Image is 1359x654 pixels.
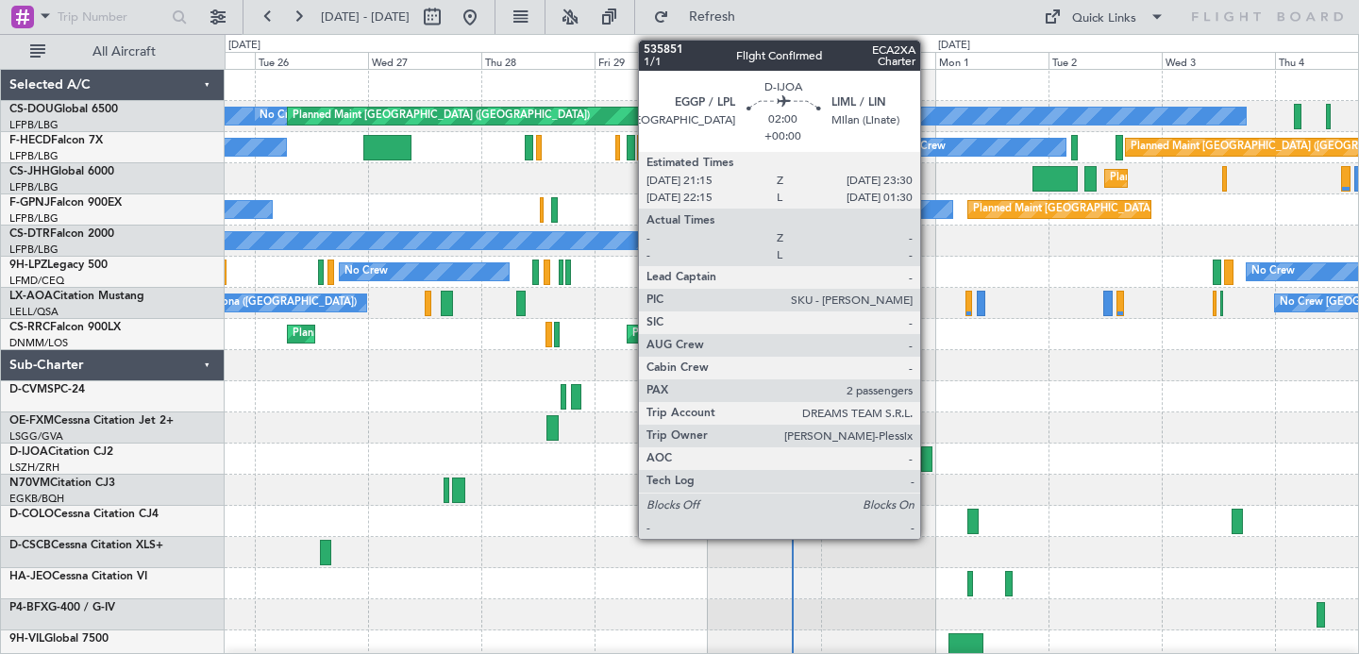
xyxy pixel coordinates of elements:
div: Planned Maint [GEOGRAPHIC_DATA] ([GEOGRAPHIC_DATA]) [293,102,590,130]
span: 9H-VIL [9,633,44,645]
a: D-CSCBCessna Citation XLS+ [9,540,163,551]
div: [DATE] [228,38,260,54]
a: LSGG/GVA [9,429,63,444]
div: No Crew [344,258,388,286]
span: All Aircraft [49,45,199,59]
input: Trip Number [58,3,166,31]
a: LFPB/LBG [9,211,59,226]
a: OE-FXMCessna Citation Jet 2+ [9,415,174,427]
div: Planned Maint [GEOGRAPHIC_DATA] ([GEOGRAPHIC_DATA]) [632,320,930,348]
a: DNMM/LOS [9,336,68,350]
a: EGKB/BQH [9,492,64,506]
a: 9H-LPZLegacy 500 [9,260,108,271]
a: LFPB/LBG [9,149,59,163]
a: CS-DTRFalcon 2000 [9,228,114,240]
span: 9H-LPZ [9,260,47,271]
a: LX-AOACitation Mustang [9,291,144,302]
a: LELL/QSA [9,305,59,319]
div: No Crew [260,102,303,130]
div: Thu 28 [481,52,595,69]
div: Wed 27 [368,52,481,69]
a: P4-BFXG-400 / G-IV [9,602,115,613]
div: Mon 1 [935,52,1049,69]
div: No Crew [902,133,946,161]
div: No Crew Barcelona ([GEOGRAPHIC_DATA]) [146,289,357,317]
a: CS-JHHGlobal 6000 [9,166,114,177]
span: D-CSCB [9,540,51,551]
a: CS-RRCFalcon 900LX [9,322,121,333]
span: CS-JHH [9,166,50,177]
div: Tue 26 [255,52,368,69]
a: N70VMCitation CJ3 [9,478,115,489]
button: Quick Links [1034,2,1174,32]
span: [DATE] - [DATE] [321,8,410,25]
div: No Crew [1251,258,1295,286]
a: LFPB/LBG [9,243,59,257]
span: CS-RRC [9,322,50,333]
div: Wed 3 [1162,52,1275,69]
a: D-IJOACitation CJ2 [9,446,113,458]
span: D-COLO [9,509,54,520]
a: D-COLOCessna Citation CJ4 [9,509,159,520]
a: LFPB/LBG [9,118,59,132]
button: Refresh [645,2,758,32]
a: LSZH/ZRH [9,461,59,475]
div: Planned Maint [GEOGRAPHIC_DATA] ([GEOGRAPHIC_DATA]) [293,320,590,348]
div: Fri 29 [595,52,708,69]
span: CS-DTR [9,228,50,240]
a: LFPB/LBG [9,180,59,194]
a: 9H-VILGlobal 7500 [9,633,109,645]
a: F-HECDFalcon 7X [9,135,103,146]
a: HA-JEOCessna Citation VI [9,571,147,582]
a: LFMD/CEQ [9,274,64,288]
span: P4-BFX [9,602,48,613]
div: No Crew [788,195,831,224]
span: F-HECD [9,135,51,146]
span: HA-JEO [9,571,52,582]
a: CS-DOUGlobal 6500 [9,104,118,115]
span: F-GPNJ [9,197,50,209]
div: Planned Maint [GEOGRAPHIC_DATA] ([GEOGRAPHIC_DATA]) [973,195,1270,224]
div: Quick Links [1072,9,1136,28]
a: F-GPNJFalcon 900EX [9,197,122,209]
div: Tue 2 [1049,52,1162,69]
span: Refresh [673,10,752,24]
span: OE-FXM [9,415,54,427]
span: CS-DOU [9,104,54,115]
a: D-CVMSPC-24 [9,384,85,395]
button: All Aircraft [21,37,205,67]
div: [DATE] [938,38,970,54]
div: Sun 31 [821,52,934,69]
span: N70VM [9,478,50,489]
div: Sat 30 [708,52,821,69]
span: D-IJOA [9,446,48,458]
span: D-CVMS [9,384,54,395]
span: LX-AOA [9,291,53,302]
